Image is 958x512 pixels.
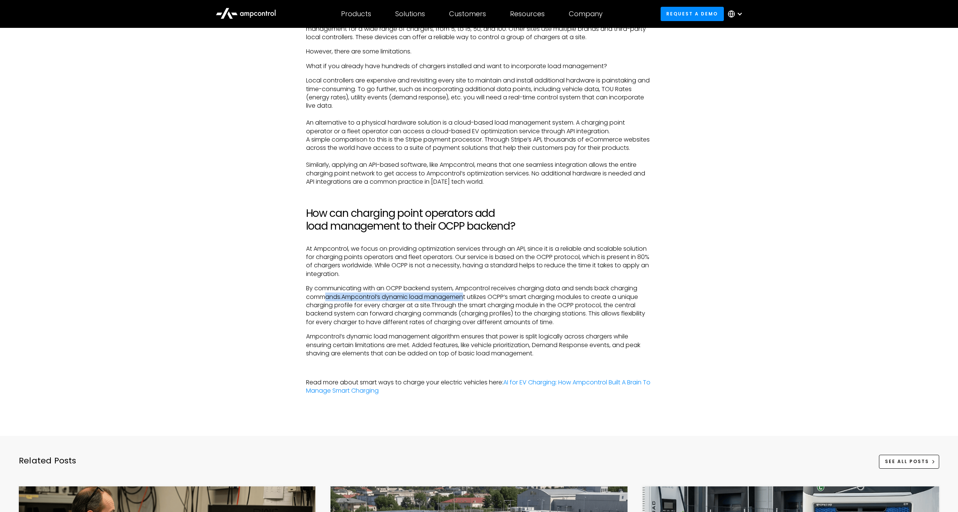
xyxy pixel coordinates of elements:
[306,76,652,186] p: Local controllers are expensive and revisiting every site to maintain and install additional hard...
[306,245,652,279] p: At Ampcontrol, we focus on providing optimization services through an API, since it is a reliable...
[510,10,545,18] div: Resources
[661,7,724,21] a: Request a demo
[395,10,425,18] div: Solutions
[306,62,652,70] p: What if you already have hundreds of chargers installed and want to incorporate load management?
[306,378,652,395] p: Read more about smart ways to charge your electric vehicles here:
[341,10,371,18] div: Products
[569,10,603,18] div: Company
[306,207,652,232] h2: How can charging point operators add load management to their OCPP backend?
[449,10,486,18] div: Customers
[306,378,650,395] a: AI for EV Charging: How Ampcontrol Built A Brain To Manage Smart Charging
[306,332,652,358] p: Ampcontrol’s dynamic load management algorithm ensures that power is split logically across charg...
[306,284,652,326] p: By communicating with an OCPP backend system, Ampcontrol receives charging data and sends back ch...
[19,455,76,478] div: Related Posts
[879,455,939,469] a: See All Posts
[885,458,929,465] div: See All Posts
[306,47,652,56] p: However, there are some limitations.
[306,364,652,372] p: ‍
[306,16,652,41] p: Some charging hardware companies offer load management as an add-on. For example, local controlle...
